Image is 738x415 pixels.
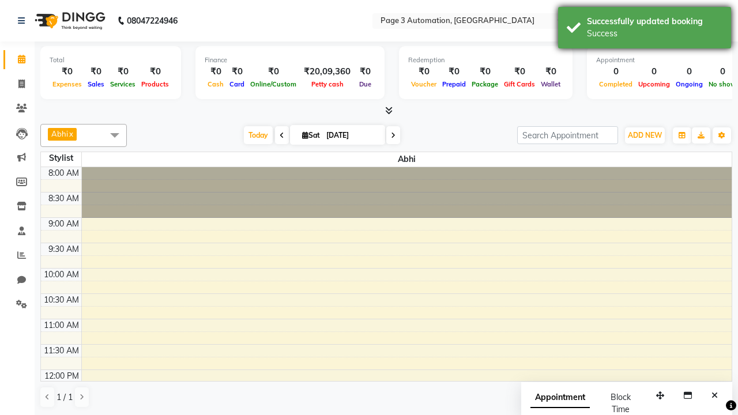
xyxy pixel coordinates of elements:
div: ₹0 [138,65,172,78]
div: 11:00 AM [42,319,81,331]
div: 0 [673,65,706,78]
span: Completed [596,80,635,88]
span: Voucher [408,80,439,88]
div: ₹0 [408,65,439,78]
div: ₹20,09,360 [299,65,355,78]
div: ₹0 [107,65,138,78]
span: Wallet [538,80,563,88]
span: Gift Cards [501,80,538,88]
div: Success [587,28,722,40]
div: Stylist [41,152,81,164]
div: 0 [635,65,673,78]
span: ADD NEW [628,131,662,139]
div: ₹0 [439,65,469,78]
span: Abhi [82,152,732,167]
div: ₹0 [227,65,247,78]
div: 8:30 AM [46,193,81,205]
span: Card [227,80,247,88]
button: Close [706,387,723,405]
span: Expenses [50,80,85,88]
div: Total [50,55,172,65]
span: Cash [205,80,227,88]
div: ₹0 [355,65,375,78]
span: Petty cash [308,80,347,88]
span: Block Time [611,392,631,414]
span: 1 / 1 [57,391,73,403]
div: 11:30 AM [42,345,81,357]
a: x [68,129,73,138]
input: 2025-10-04 [323,127,381,144]
div: 8:00 AM [46,167,81,179]
span: Appointment [530,387,590,408]
div: ₹0 [538,65,563,78]
span: Due [356,80,374,88]
div: 9:30 AM [46,243,81,255]
div: Finance [205,55,375,65]
div: 10:00 AM [42,269,81,281]
input: Search Appointment [517,126,618,144]
span: Products [138,80,172,88]
div: 10:30 AM [42,294,81,306]
div: ₹0 [205,65,227,78]
div: Successfully updated booking [587,16,722,28]
div: ₹0 [501,65,538,78]
div: ₹0 [85,65,107,78]
span: Today [244,126,273,144]
span: Services [107,80,138,88]
span: Package [469,80,501,88]
span: Sales [85,80,107,88]
span: Upcoming [635,80,673,88]
span: Online/Custom [247,80,299,88]
button: ADD NEW [625,127,665,144]
span: Sat [299,131,323,139]
div: ₹0 [247,65,299,78]
span: Prepaid [439,80,469,88]
b: 08047224946 [127,5,178,37]
div: ₹0 [469,65,501,78]
img: logo [29,5,108,37]
span: Abhi [51,129,68,138]
div: Redemption [408,55,563,65]
span: Ongoing [673,80,706,88]
div: 0 [596,65,635,78]
div: 12:00 PM [42,370,81,382]
div: ₹0 [50,65,85,78]
div: 9:00 AM [46,218,81,230]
